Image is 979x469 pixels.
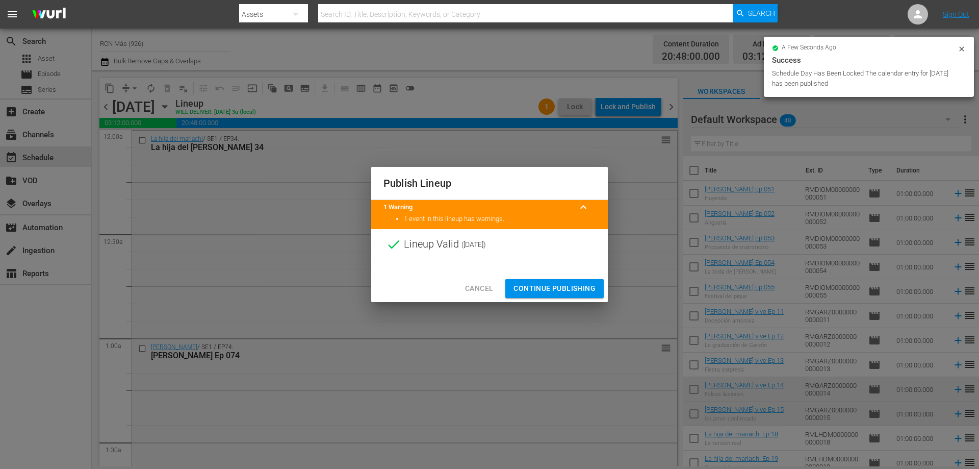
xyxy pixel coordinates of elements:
div: Success [772,54,966,66]
span: ( [DATE] ) [461,237,486,252]
div: Schedule Day Has Been Locked The calendar entry for [DATE] has been published [772,68,955,89]
img: ans4CAIJ8jUAAAAAAAAAAAAAAAAAAAAAAAAgQb4GAAAAAAAAAAAAAAAAAAAAAAAAJMjXAAAAAAAAAAAAAAAAAAAAAAAAgAT5G... [24,3,73,27]
span: a few seconds ago [782,44,836,52]
h2: Publish Lineup [383,175,596,191]
span: Continue Publishing [513,282,596,295]
span: Search [748,4,775,22]
span: keyboard_arrow_up [577,201,589,213]
li: 1 event in this lineup has warnings. [404,214,596,224]
button: Continue Publishing [505,279,604,298]
title: 1 Warning [383,203,571,212]
span: menu [6,8,18,20]
div: Lineup Valid [371,229,608,260]
button: Cancel [457,279,501,298]
span: Cancel [465,282,493,295]
button: keyboard_arrow_up [571,195,596,219]
a: Sign Out [943,10,969,18]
